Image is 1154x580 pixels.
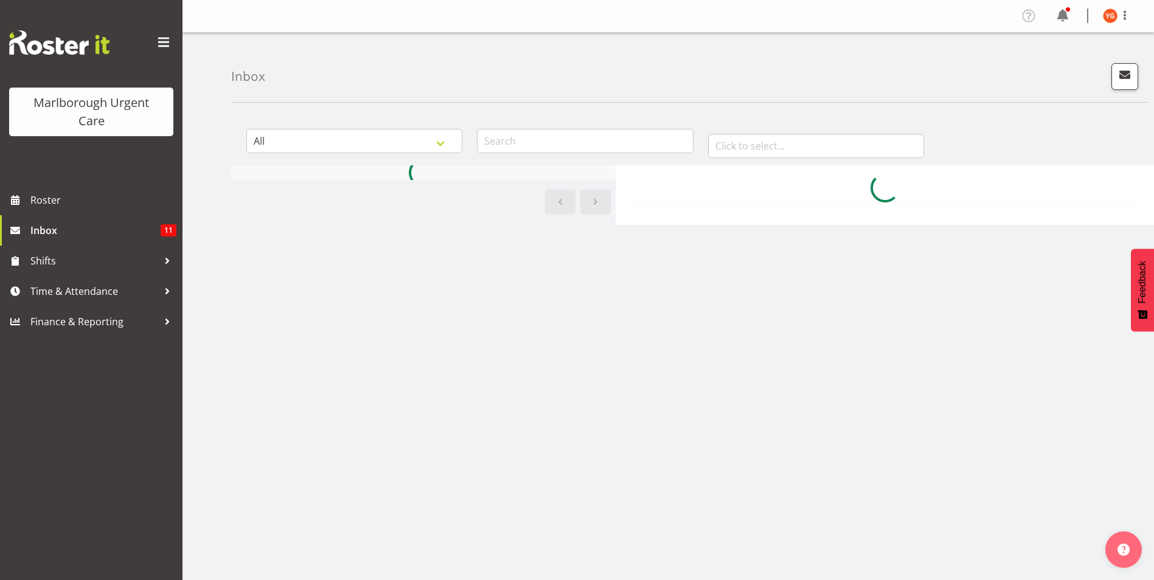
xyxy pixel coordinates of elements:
[1118,544,1130,556] img: help-xxl-2.png
[477,129,693,153] input: Search
[708,134,924,158] input: Click to select...
[30,312,158,331] span: Finance & Reporting
[30,252,158,270] span: Shifts
[1131,249,1154,331] button: Feedback - Show survey
[161,224,176,236] span: 11
[30,282,158,300] span: Time & Attendance
[30,191,176,209] span: Roster
[231,69,265,83] h4: Inbox
[580,190,611,214] a: Next page
[21,94,161,130] div: Marlborough Urgent Care
[1103,9,1118,23] img: yvette-geels11844.jpg
[9,30,109,55] img: Rosterit website logo
[1137,261,1148,303] span: Feedback
[30,221,161,240] span: Inbox
[545,190,575,214] a: Previous page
